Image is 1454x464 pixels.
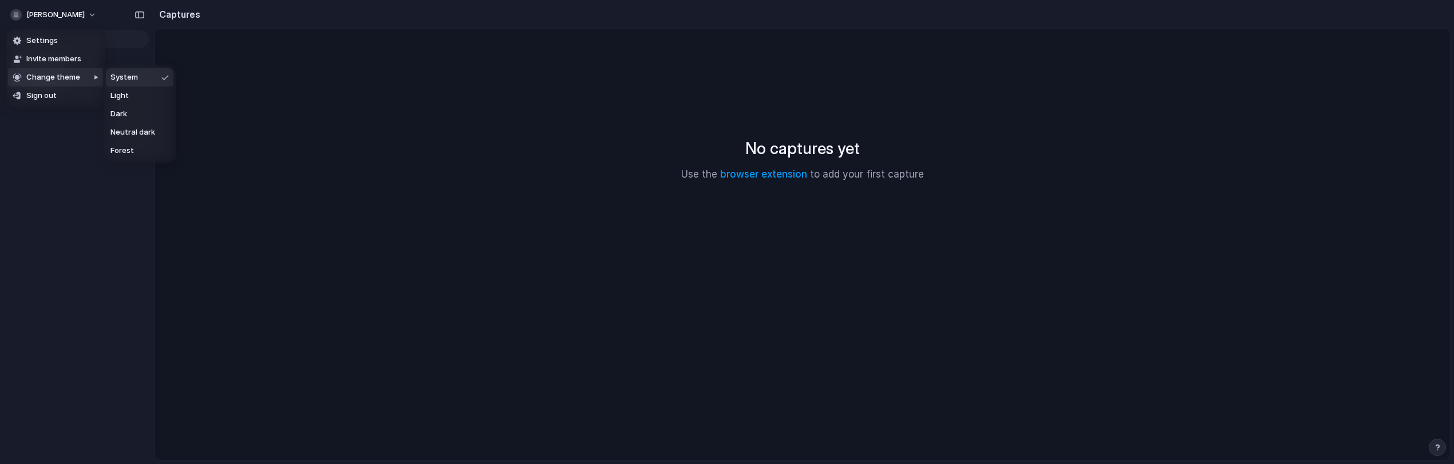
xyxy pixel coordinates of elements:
[110,90,129,101] span: Light
[26,72,80,83] span: Change theme
[26,90,57,101] span: Sign out
[110,108,127,120] span: Dark
[26,53,81,65] span: Invite members
[110,72,138,83] span: System
[110,145,134,156] span: Forest
[26,35,58,46] span: Settings
[110,127,155,138] span: Neutral dark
